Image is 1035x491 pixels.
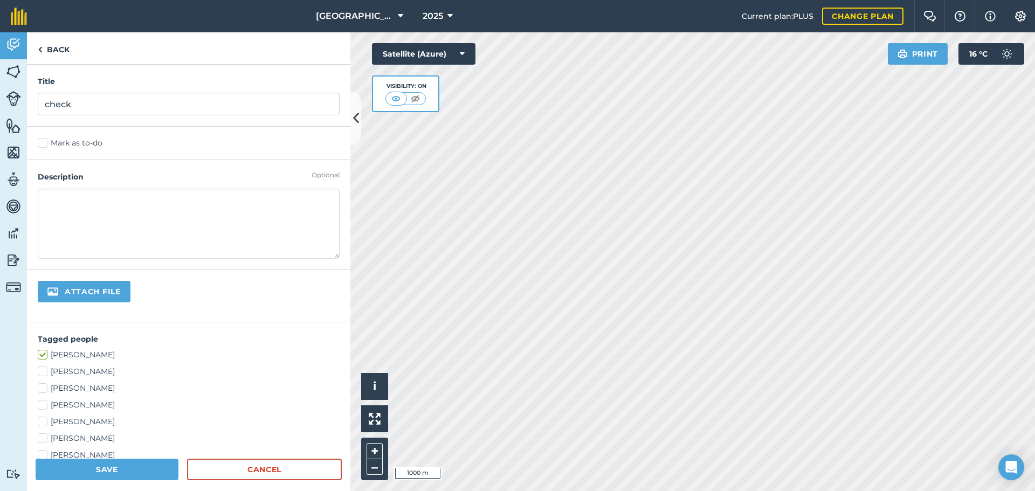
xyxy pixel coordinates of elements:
[958,43,1024,65] button: 16 °C
[6,91,21,106] img: svg+xml;base64,PD94bWwgdmVyc2lvbj0iMS4wIiBlbmNvZGluZz0idXRmLTgiPz4KPCEtLSBHZW5lcmF0b3I6IEFkb2JlIE...
[6,252,21,268] img: svg+xml;base64,PD94bWwgdmVyc2lvbj0iMS4wIiBlbmNvZGluZz0idXRmLTgiPz4KPCEtLSBHZW5lcmF0b3I6IEFkb2JlIE...
[6,37,21,53] img: svg+xml;base64,PD94bWwgdmVyc2lvbj0iMS4wIiBlbmNvZGluZz0idXRmLTgiPz4KPCEtLSBHZW5lcmF0b3I6IEFkb2JlIE...
[385,82,426,91] div: Visibility: On
[6,469,21,479] img: svg+xml;base64,PD94bWwgdmVyc2lvbj0iMS4wIiBlbmNvZGluZz0idXRmLTgiPz4KPCEtLSBHZW5lcmF0b3I6IEFkb2JlIE...
[409,93,422,104] img: svg+xml;base64,PHN2ZyB4bWxucz0iaHR0cDovL3d3dy53My5vcmcvMjAwMC9zdmciIHdpZHRoPSI1MCIgaGVpZ2h0PSI0MC...
[38,75,340,87] h4: Title
[38,171,340,183] h4: Description
[367,443,383,459] button: +
[38,366,340,377] label: [PERSON_NAME]
[38,349,340,361] label: [PERSON_NAME]
[38,433,340,444] label: [PERSON_NAME]
[312,171,340,179] div: Optional
[36,459,178,480] button: Save
[38,416,340,427] label: [PERSON_NAME]
[954,11,967,22] img: A question mark icon
[367,459,383,475] button: –
[316,10,394,23] span: [GEOGRAPHIC_DATA]
[742,10,813,22] span: Current plan : PLUS
[372,43,475,65] button: Satellite (Azure)
[38,43,43,56] img: svg+xml;base64,PHN2ZyB4bWxucz0iaHR0cDovL3d3dy53My5vcmcvMjAwMC9zdmciIHdpZHRoPSI5IiBoZWlnaHQ9IjI0Ii...
[888,43,948,65] button: Print
[6,117,21,134] img: svg+xml;base64,PHN2ZyB4bWxucz0iaHR0cDovL3d3dy53My5vcmcvMjAwMC9zdmciIHdpZHRoPSI1NiIgaGVpZ2h0PSI2MC...
[38,383,340,394] label: [PERSON_NAME]
[361,373,388,400] button: i
[6,171,21,188] img: svg+xml;base64,PD94bWwgdmVyc2lvbj0iMS4wIiBlbmNvZGluZz0idXRmLTgiPz4KPCEtLSBHZW5lcmF0b3I6IEFkb2JlIE...
[423,10,443,23] span: 2025
[369,413,381,425] img: Four arrows, one pointing top left, one top right, one bottom right and the last bottom left
[187,459,342,480] a: Cancel
[6,280,21,295] img: svg+xml;base64,PD94bWwgdmVyc2lvbj0iMS4wIiBlbmNvZGluZz0idXRmLTgiPz4KPCEtLSBHZW5lcmF0b3I6IEFkb2JlIE...
[996,43,1018,65] img: svg+xml;base64,PD94bWwgdmVyc2lvbj0iMS4wIiBlbmNvZGluZz0idXRmLTgiPz4KPCEtLSBHZW5lcmF0b3I6IEFkb2JlIE...
[389,93,403,104] img: svg+xml;base64,PHN2ZyB4bWxucz0iaHR0cDovL3d3dy53My5vcmcvMjAwMC9zdmciIHdpZHRoPSI1MCIgaGVpZ2h0PSI0MC...
[38,333,340,345] h4: Tagged people
[6,64,21,80] img: svg+xml;base64,PHN2ZyB4bWxucz0iaHR0cDovL3d3dy53My5vcmcvMjAwMC9zdmciIHdpZHRoPSI1NiIgaGVpZ2h0PSI2MC...
[923,11,936,22] img: Two speech bubbles overlapping with the left bubble in the forefront
[373,379,376,393] span: i
[998,454,1024,480] div: Open Intercom Messenger
[1014,11,1027,22] img: A cog icon
[6,144,21,161] img: svg+xml;base64,PHN2ZyB4bWxucz0iaHR0cDovL3d3dy53My5vcmcvMjAwMC9zdmciIHdpZHRoPSI1NiIgaGVpZ2h0PSI2MC...
[822,8,903,25] a: Change plan
[969,43,988,65] span: 16 ° C
[985,10,996,23] img: svg+xml;base64,PHN2ZyB4bWxucz0iaHR0cDovL3d3dy53My5vcmcvMjAwMC9zdmciIHdpZHRoPSIxNyIgaGVpZ2h0PSIxNy...
[38,399,340,411] label: [PERSON_NAME]
[6,198,21,215] img: svg+xml;base64,PD94bWwgdmVyc2lvbj0iMS4wIiBlbmNvZGluZz0idXRmLTgiPz4KPCEtLSBHZW5lcmF0b3I6IEFkb2JlIE...
[27,32,80,64] a: Back
[11,8,27,25] img: fieldmargin Logo
[38,449,340,461] label: [PERSON_NAME]
[6,225,21,241] img: svg+xml;base64,PD94bWwgdmVyc2lvbj0iMS4wIiBlbmNvZGluZz0idXRmLTgiPz4KPCEtLSBHZW5lcmF0b3I6IEFkb2JlIE...
[898,47,908,60] img: svg+xml;base64,PHN2ZyB4bWxucz0iaHR0cDovL3d3dy53My5vcmcvMjAwMC9zdmciIHdpZHRoPSIxOSIgaGVpZ2h0PSIyNC...
[38,137,340,149] label: Mark as to-do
